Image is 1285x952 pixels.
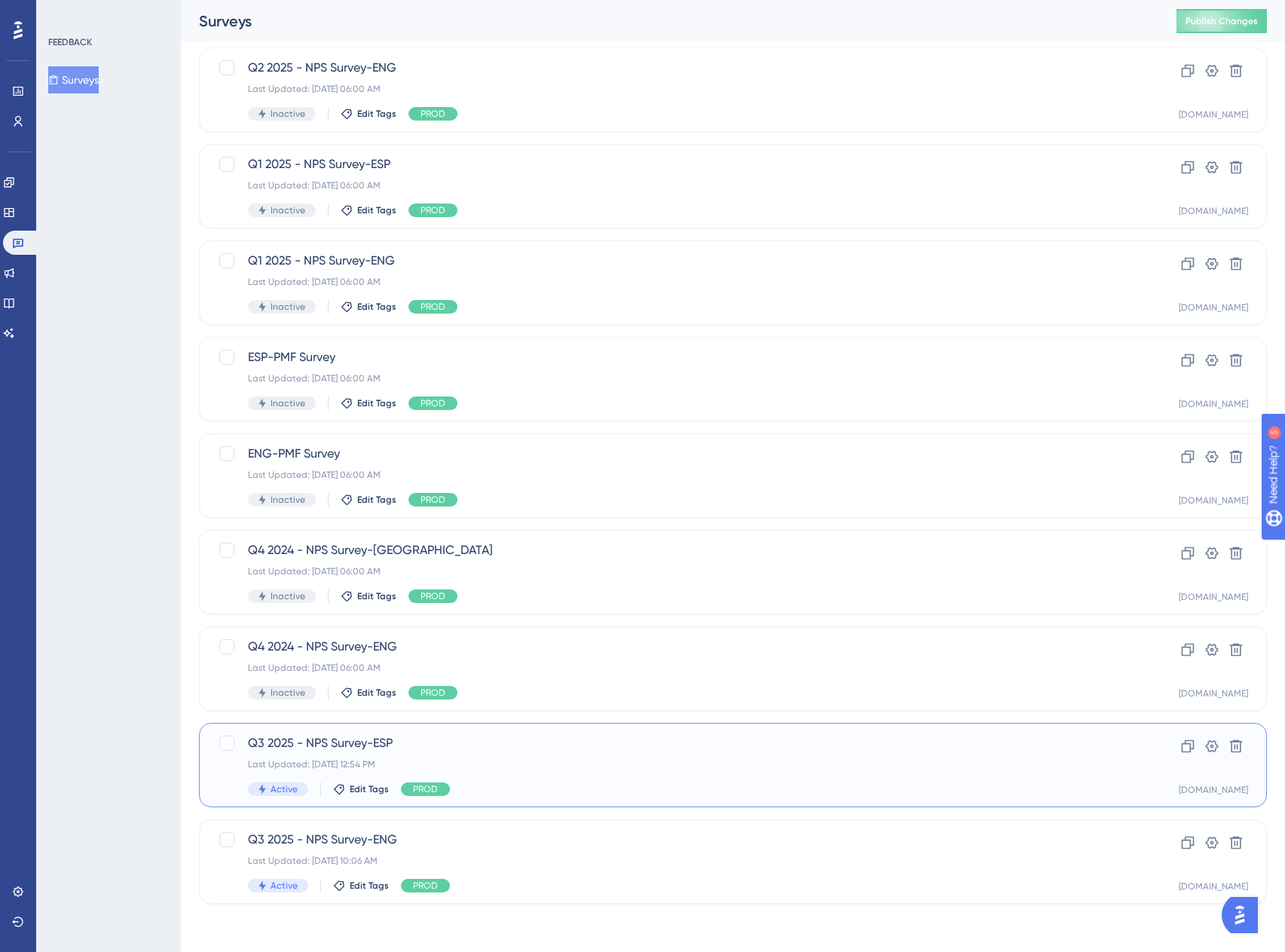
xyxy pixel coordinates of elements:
[1179,109,1248,121] div: [DOMAIN_NAME]
[1179,687,1248,699] div: [DOMAIN_NAME]
[271,687,305,699] span: Inactive
[271,397,305,409] span: Inactive
[413,880,438,892] span: PROD
[357,108,396,120] span: Edit Tags
[421,590,445,602] span: PROD
[357,687,396,699] span: Edit Tags
[248,252,1097,270] span: Q1 2025 - NPS Survey-ENG
[413,783,438,795] span: PROD
[248,855,1097,867] div: Last Updated: [DATE] 10:06 AM
[341,108,396,120] button: Edit Tags
[248,758,1097,770] div: Last Updated: [DATE] 12:54 PM
[248,83,1097,95] div: Last Updated: [DATE] 06:00 AM
[1179,591,1248,603] div: [DOMAIN_NAME]
[248,179,1097,191] div: Last Updated: [DATE] 06:00 AM
[1179,784,1248,796] div: [DOMAIN_NAME]
[248,348,1097,366] span: ESP-PMF Survey
[350,783,389,795] span: Edit Tags
[421,204,445,216] span: PROD
[357,204,396,216] span: Edit Tags
[421,108,445,120] span: PROD
[248,565,1097,577] div: Last Updated: [DATE] 06:00 AM
[357,301,396,313] span: Edit Tags
[271,880,298,892] span: Active
[421,687,445,699] span: PROD
[1179,880,1248,892] div: [DOMAIN_NAME]
[1179,494,1248,507] div: [DOMAIN_NAME]
[421,494,445,506] span: PROD
[421,397,445,409] span: PROD
[1179,302,1248,314] div: [DOMAIN_NAME]
[48,36,92,48] div: FEEDBACK
[248,469,1097,481] div: Last Updated: [DATE] 06:00 AM
[341,397,396,409] button: Edit Tags
[341,204,396,216] button: Edit Tags
[248,445,1097,463] span: ENG-PMF Survey
[357,397,396,409] span: Edit Tags
[248,372,1097,384] div: Last Updated: [DATE] 06:00 AM
[248,59,1097,77] span: Q2 2025 - NPS Survey-ENG
[341,687,396,699] button: Edit Tags
[248,155,1097,173] span: Q1 2025 - NPS Survey-ESP
[357,590,396,602] span: Edit Tags
[1179,398,1248,410] div: [DOMAIN_NAME]
[248,662,1097,674] div: Last Updated: [DATE] 06:00 AM
[271,494,305,506] span: Inactive
[341,494,396,506] button: Edit Tags
[350,880,389,892] span: Edit Tags
[248,734,1097,752] span: Q3 2025 - NPS Survey-ESP
[271,590,305,602] span: Inactive
[341,301,396,313] button: Edit Tags
[333,880,389,892] button: Edit Tags
[421,301,445,313] span: PROD
[271,204,305,216] span: Inactive
[248,276,1097,288] div: Last Updated: [DATE] 06:00 AM
[1176,9,1267,33] button: Publish Changes
[35,4,94,22] span: Need Help?
[48,66,99,93] button: Surveys
[248,638,1097,656] span: Q4 2024 - NPS Survey-ENG
[105,8,109,20] div: 5
[248,541,1097,559] span: Q4 2024 - NPS Survey-[GEOGRAPHIC_DATA]
[271,108,305,120] span: Inactive
[271,301,305,313] span: Inactive
[333,783,389,795] button: Edit Tags
[1222,892,1267,938] iframe: UserGuiding AI Assistant Launcher
[199,11,1139,32] div: Surveys
[1179,205,1248,217] div: [DOMAIN_NAME]
[271,783,298,795] span: Active
[248,831,1097,849] span: Q3 2025 - NPS Survey-ENG
[357,494,396,506] span: Edit Tags
[341,590,396,602] button: Edit Tags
